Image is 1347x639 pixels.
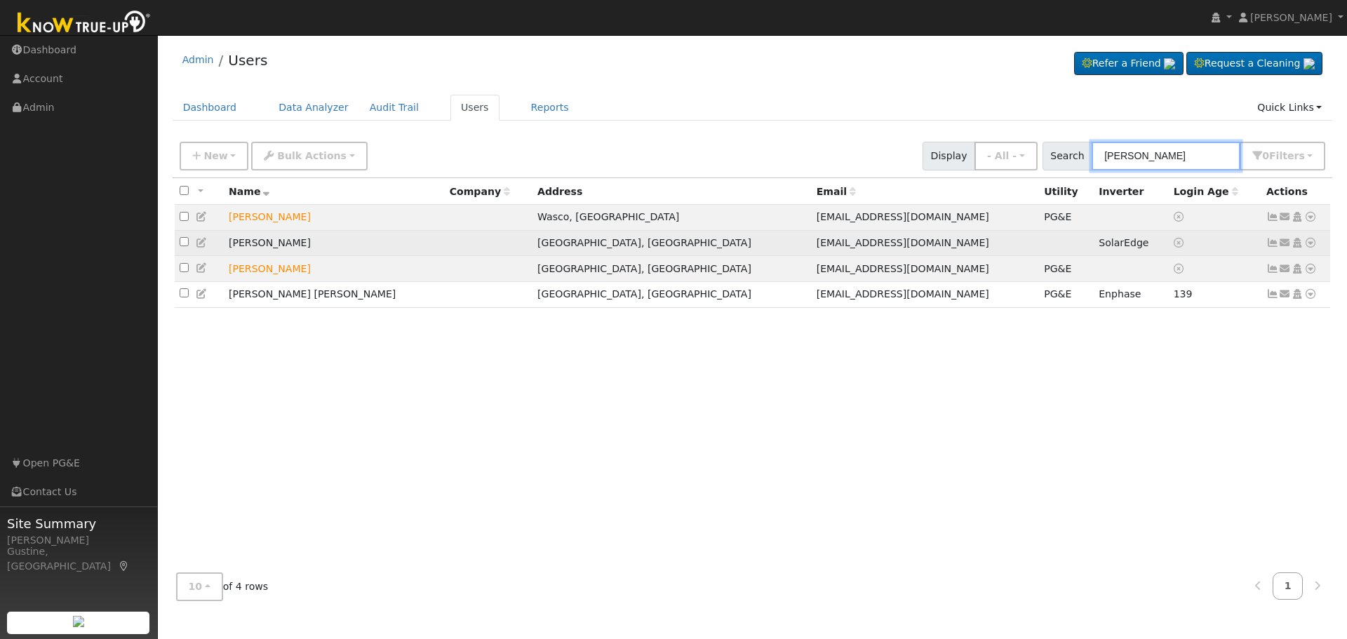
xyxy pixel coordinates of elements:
[1174,263,1186,274] a: No login access
[817,186,856,197] span: Email
[1174,186,1238,197] span: Days since last login
[196,288,208,300] a: Edit User
[1291,211,1304,222] a: Login As
[1092,142,1240,170] input: Search
[532,281,812,307] td: [GEOGRAPHIC_DATA], [GEOGRAPHIC_DATA]
[1279,236,1292,250] a: leonardlanderosjr@yahoo.com
[1266,211,1279,222] a: Show Graph
[532,205,812,231] td: Wasco, [GEOGRAPHIC_DATA]
[224,256,445,282] td: Lead
[1250,12,1332,23] span: [PERSON_NAME]
[229,186,270,197] span: Name
[1043,142,1092,170] span: Search
[196,237,208,248] a: Edit User
[1247,95,1332,121] a: Quick Links
[923,142,975,170] span: Display
[173,95,248,121] a: Dashboard
[1174,237,1186,248] a: No login access
[224,281,445,307] td: [PERSON_NAME] [PERSON_NAME]
[1304,262,1317,276] a: Other actions
[251,142,367,170] button: Bulk Actions
[450,95,500,121] a: Users
[1273,572,1304,600] a: 1
[1266,288,1279,300] a: Show Graph
[359,95,429,121] a: Audit Trail
[176,572,223,601] button: 10
[1186,52,1322,76] a: Request a Cleaning
[1174,288,1193,300] span: 03/25/2025 7:48:26 AM
[176,572,269,601] span: of 4 rows
[1266,184,1325,199] div: Actions
[1279,287,1292,302] a: Eclipsegst91@gmail.com
[1291,237,1304,248] a: Login As
[1099,184,1163,199] div: Inverter
[1240,142,1325,170] button: 0Filters
[1279,262,1292,276] a: landerosr16@gmail.com
[1279,210,1292,224] a: Elanderos@ymail.com
[118,560,130,572] a: Map
[817,288,989,300] span: [EMAIL_ADDRESS][DOMAIN_NAME]
[182,54,214,65] a: Admin
[817,263,989,274] span: [EMAIL_ADDRESS][DOMAIN_NAME]
[7,514,150,533] span: Site Summary
[1299,150,1304,161] span: s
[11,8,158,39] img: Know True-Up
[1304,58,1315,69] img: retrieve
[1174,211,1186,222] a: No login access
[1099,288,1141,300] span: Enphase
[450,186,510,197] span: Company name
[537,184,807,199] div: Address
[189,581,203,592] span: 10
[974,142,1038,170] button: - All -
[1044,263,1071,274] span: PG&E
[7,544,150,574] div: Gustine, [GEOGRAPHIC_DATA]
[1266,263,1279,274] a: Show Graph
[1304,210,1317,224] a: Other actions
[180,142,249,170] button: New
[1044,211,1071,222] span: PG&E
[224,205,445,231] td: Lead
[1099,237,1148,248] span: SolarEdge
[1044,288,1071,300] span: PG&E
[1266,237,1279,248] a: Show Graph
[1304,287,1317,302] a: Other actions
[277,150,347,161] span: Bulk Actions
[196,211,208,222] a: Edit User
[1269,150,1305,161] span: Filter
[1164,58,1175,69] img: retrieve
[1074,52,1184,76] a: Refer a Friend
[224,230,445,256] td: [PERSON_NAME]
[203,150,227,161] span: New
[1044,184,1089,199] div: Utility
[1291,263,1304,274] a: Login As
[228,52,267,69] a: Users
[532,256,812,282] td: [GEOGRAPHIC_DATA], [GEOGRAPHIC_DATA]
[817,237,989,248] span: [EMAIL_ADDRESS][DOMAIN_NAME]
[1291,288,1304,300] a: Login As
[1304,236,1317,250] a: Other actions
[196,262,208,274] a: Edit User
[73,616,84,627] img: retrieve
[521,95,579,121] a: Reports
[268,95,359,121] a: Data Analyzer
[817,211,989,222] span: [EMAIL_ADDRESS][DOMAIN_NAME]
[7,533,150,548] div: [PERSON_NAME]
[532,230,812,256] td: [GEOGRAPHIC_DATA], [GEOGRAPHIC_DATA]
